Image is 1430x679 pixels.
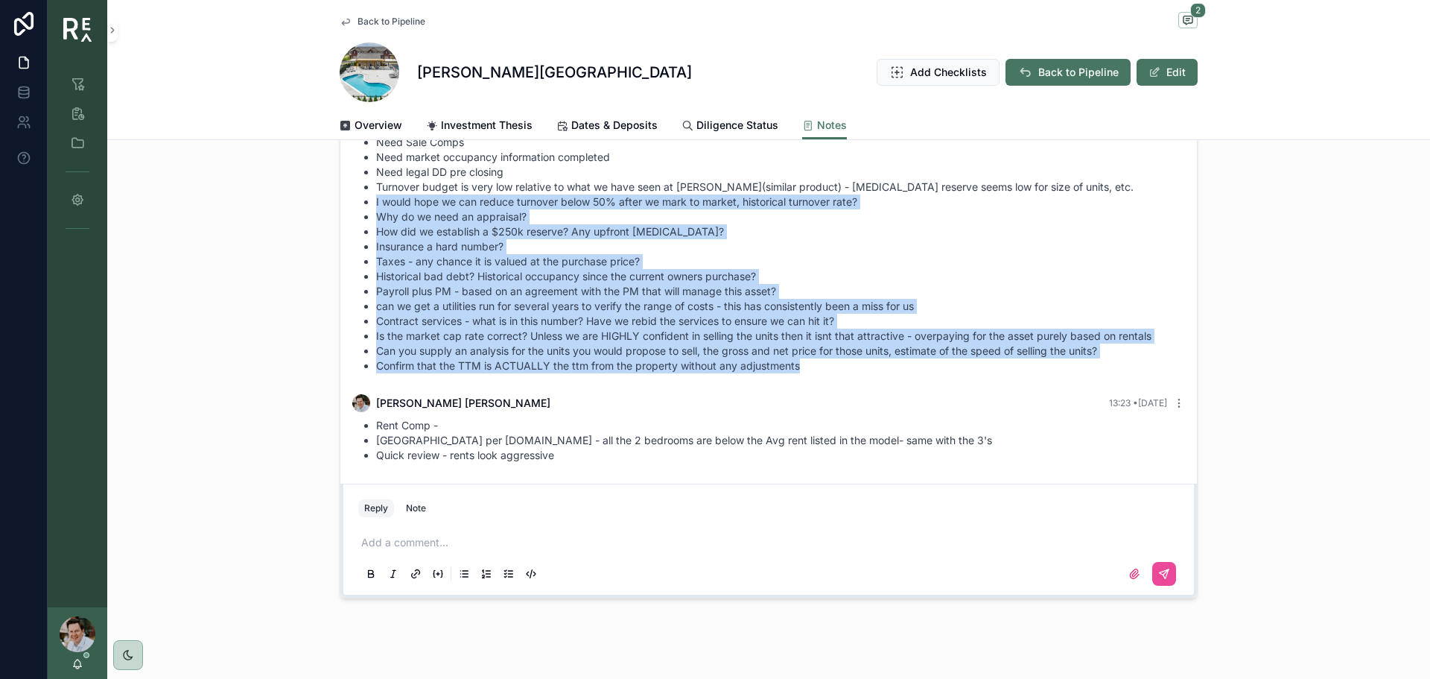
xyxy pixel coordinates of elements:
[1190,3,1206,18] span: 2
[63,18,92,42] img: App logo
[376,269,1185,284] li: Historical bad debt? Historical occupancy since the current owners purchase?
[1005,59,1131,86] button: Back to Pipeline
[681,112,778,142] a: Diligence Status
[358,499,394,517] button: Reply
[376,329,1185,344] li: Is the market cap rate correct? Unless we are HIGHLY confident in selling the units then it isnt ...
[376,224,1185,239] li: How did we establish a $250k reserve? Any upfront [MEDICAL_DATA]?
[1038,65,1119,80] span: Back to Pipeline
[376,433,1185,448] li: [GEOGRAPHIC_DATA] per [DOMAIN_NAME] - all the 2 bedrooms are below the Avg rent listed in the mod...
[1109,397,1167,408] span: 13:23 • [DATE]
[376,135,1185,150] li: Need Sale Comps
[376,180,1185,195] li: Turnover budget is very low relative to what we have seen at [PERSON_NAME](similar product) - [ME...
[376,359,1185,373] li: Confirm that the TTM is ACTUALLY the ttm from the property without any adjustments
[376,314,1185,329] li: Contract services - what is in this number? Have we rebid the services to ensure we can hit it?
[400,499,432,517] button: Note
[571,118,658,133] span: Dates & Deposits
[376,299,1185,314] li: can we get a utilities run for several years to verify the range of costs - this has consistently...
[48,60,107,259] div: scrollable content
[340,112,402,142] a: Overview
[376,150,1185,165] li: Need market occupancy information completed
[376,254,1185,269] li: Taxes - any chance it is valued at the purchase price?
[340,16,425,28] a: Back to Pipeline
[696,118,778,133] span: Diligence Status
[556,112,658,142] a: Dates & Deposits
[417,62,692,83] h1: [PERSON_NAME][GEOGRAPHIC_DATA]
[817,118,847,133] span: Notes
[376,448,1185,463] li: Quick review - rents look aggressive
[376,344,1185,359] li: Can you supply an analysis for the units you would propose to sell, the gross and net price for t...
[376,165,1185,180] li: Need legal DD pre closing
[355,118,402,133] span: Overview
[426,112,533,142] a: Investment Thesis
[1137,59,1198,86] button: Edit
[802,112,847,140] a: Notes
[406,502,426,514] div: Note
[357,16,425,28] span: Back to Pipeline
[376,284,1185,299] li: Payroll plus PM - based on an agreement with the PM that will manage this asset?
[376,209,1185,224] li: Why do we need an appraisal?
[376,396,550,411] span: [PERSON_NAME] [PERSON_NAME]
[376,239,1185,254] li: Insurance a hard number?
[877,59,1000,86] button: Add Checklists
[376,418,1185,433] li: Rent Comp -
[1178,12,1198,31] button: 2
[441,118,533,133] span: Investment Thesis
[910,65,987,80] span: Add Checklists
[376,195,1185,209] li: I would hope we can reduce turnover below 50% after we mark to market, historical turnover rate?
